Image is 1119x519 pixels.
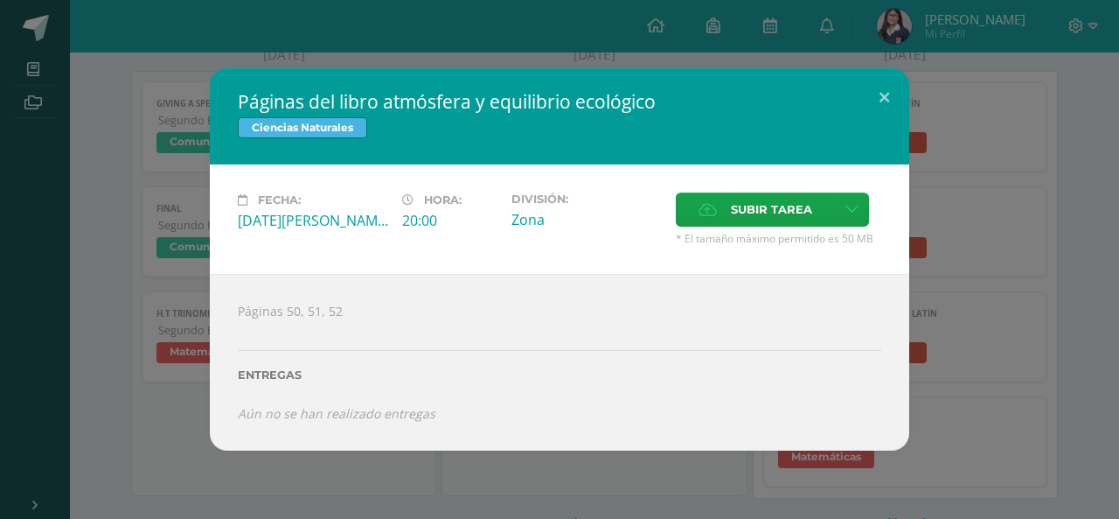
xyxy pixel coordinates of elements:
[210,274,909,451] div: Páginas 50, 51, 52
[511,210,662,229] div: Zona
[402,211,497,230] div: 20:00
[424,193,462,207] span: Hora:
[238,211,388,230] div: [DATE][PERSON_NAME]
[258,193,301,207] span: Fecha:
[511,193,662,206] label: División:
[238,368,881,382] label: Entregas
[238,89,881,114] h2: Páginas del libro atmósfera y equilibrio ecológico
[859,68,909,128] button: Close (Esc)
[731,193,812,226] span: Subir tarea
[238,117,367,138] span: Ciencias Naturales
[238,405,435,422] i: Aún no se han realizado entregas
[676,231,881,246] span: * El tamaño máximo permitido es 50 MB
